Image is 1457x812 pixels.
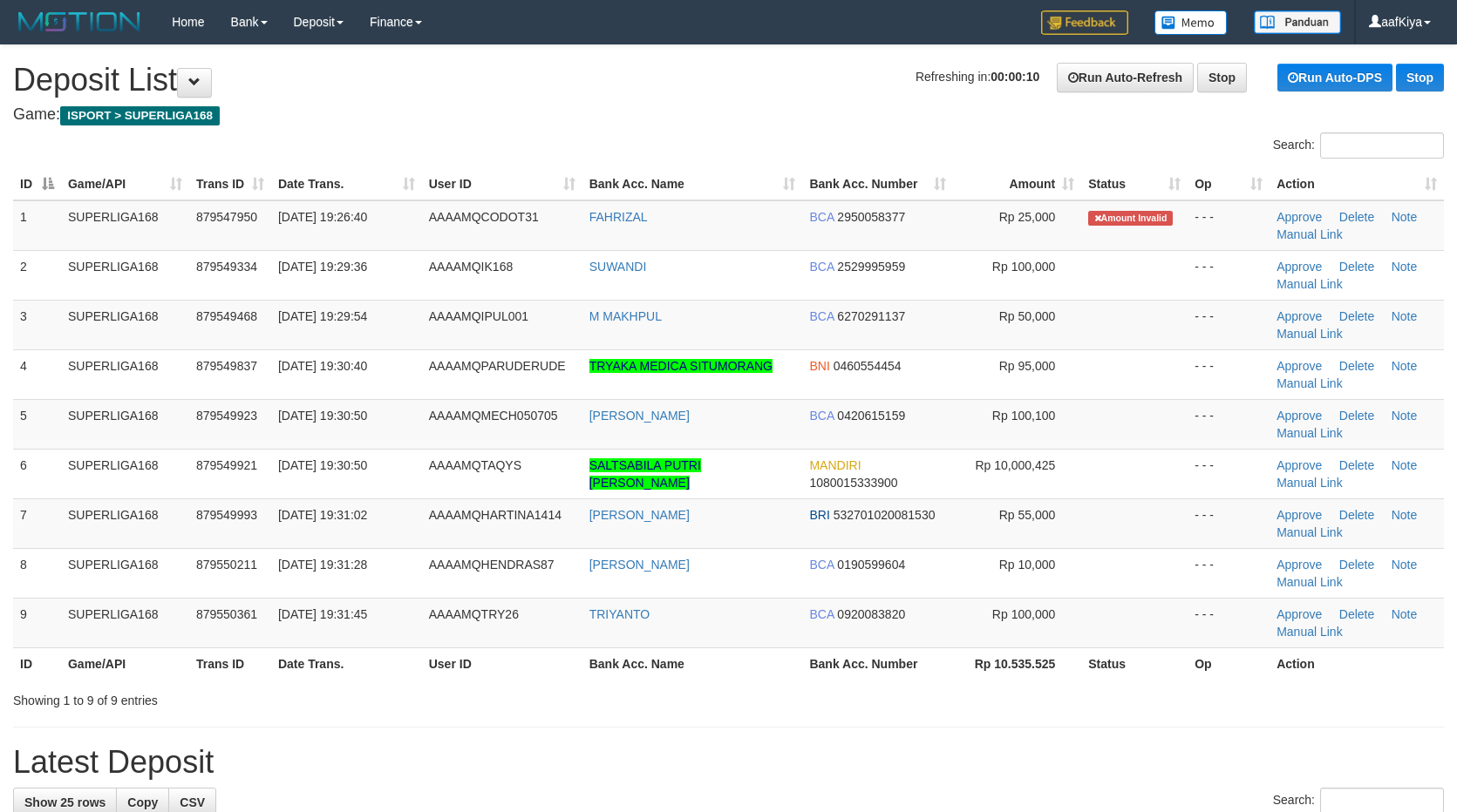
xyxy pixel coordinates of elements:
[582,647,803,680] th: Bank Acc. Name
[61,548,189,598] td: SUPERLIGA168
[1339,359,1374,373] a: Delete
[809,607,834,621] span: BCA
[13,63,1444,98] h1: Deposit List
[61,200,189,251] td: SUPERLIGA168
[1277,458,1322,472] a: Approve
[278,458,367,472] span: [DATE] 19:30:50
[1041,10,1128,35] img: Feedback.jpg
[13,745,1444,780] h1: Latest Deposit
[999,210,1056,224] span: Rp 25,000
[916,70,1039,84] span: Refreshing in:
[1339,607,1374,621] a: Delete
[834,359,902,373] span: Copy 0460554454 to clipboard
[429,359,566,373] span: AAAAMQPARUDERUDE
[13,168,61,200] th: ID: activate to sort column descending
[1188,250,1270,300] td: - - -
[1188,498,1270,548] td: - - -
[1188,399,1270,449] td: - - -
[189,168,271,200] th: Trans ID: activate to sort column ascending
[589,607,650,621] a: TRIYANTO
[1270,647,1444,680] th: Action
[271,647,422,680] th: Date Trans.
[278,558,367,572] span: [DATE] 19:31:28
[196,309,257,323] span: 879549468
[1277,260,1322,274] a: Approve
[992,409,1055,423] span: Rp 100,100
[809,558,834,572] span: BCA
[61,250,189,300] td: SUPERLIGA168
[180,795,205,809] span: CSV
[1392,309,1418,323] a: Note
[1188,647,1270,680] th: Op
[196,359,257,373] span: 879549837
[1081,168,1188,200] th: Status: activate to sort column ascending
[953,647,1081,680] th: Rp 10.535.525
[1277,359,1322,373] a: Approve
[1273,132,1444,159] label: Search:
[809,210,834,224] span: BCA
[13,300,61,349] td: 3
[1339,409,1374,423] a: Delete
[953,168,1081,200] th: Amount: activate to sort column ascending
[422,647,582,680] th: User ID
[196,409,257,423] span: 879549923
[13,647,61,680] th: ID
[1277,476,1343,490] a: Manual Link
[1188,300,1270,349] td: - - -
[1277,227,1343,241] a: Manual Link
[1392,210,1418,224] a: Note
[13,349,61,399] td: 4
[809,359,829,373] span: BNI
[127,795,158,809] span: Copy
[13,250,61,300] td: 2
[60,106,220,125] span: ISPORT > SUPERLIGA168
[1057,63,1194,92] a: Run Auto-Refresh
[13,548,61,598] td: 8
[13,399,61,449] td: 5
[61,349,189,399] td: SUPERLIGA168
[429,458,521,472] span: AAAAMQTAQYS
[429,558,555,572] span: AAAAMQHENDRAS87
[1392,607,1418,621] a: Note
[802,168,953,200] th: Bank Acc. Number: activate to sort column ascending
[1088,211,1172,226] span: Amount is not matched
[992,607,1055,621] span: Rp 100,000
[809,458,861,472] span: MANDIRI
[1277,508,1322,522] a: Approve
[1277,525,1343,539] a: Manual Link
[589,359,773,373] a: TRYAKA MEDICA SITUMORANG
[1339,508,1374,522] a: Delete
[1339,458,1374,472] a: Delete
[1188,349,1270,399] td: - - -
[589,458,701,490] a: SALTSABILA PUTRI [PERSON_NAME]
[1188,200,1270,251] td: - - -
[196,210,257,224] span: 879547950
[24,795,106,809] span: Show 25 rows
[999,359,1056,373] span: Rp 95,000
[278,260,367,274] span: [DATE] 19:29:36
[278,210,367,224] span: [DATE] 19:26:40
[1277,409,1322,423] a: Approve
[589,309,662,323] a: M MAKHPUL
[589,260,647,274] a: SUWANDI
[61,498,189,548] td: SUPERLIGA168
[61,300,189,349] td: SUPERLIGA168
[1277,210,1322,224] a: Approve
[1188,168,1270,200] th: Op: activate to sort column ascending
[975,458,1055,472] span: Rp 10,000,425
[61,399,189,449] td: SUPERLIGA168
[589,409,690,423] a: [PERSON_NAME]
[1339,260,1374,274] a: Delete
[61,449,189,498] td: SUPERLIGA168
[1254,10,1341,34] img: panduan.png
[992,260,1055,274] span: Rp 100,000
[429,508,562,522] span: AAAAMQHARTINA1414
[189,647,271,680] th: Trans ID
[429,260,514,274] span: AAAAMQIK168
[837,409,905,423] span: Copy 0420615159 to clipboard
[61,647,189,680] th: Game/API
[429,210,539,224] span: AAAAMQCODOT31
[837,260,905,274] span: Copy 2529995959 to clipboard
[271,168,422,200] th: Date Trans.: activate to sort column ascending
[589,508,690,522] a: [PERSON_NAME]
